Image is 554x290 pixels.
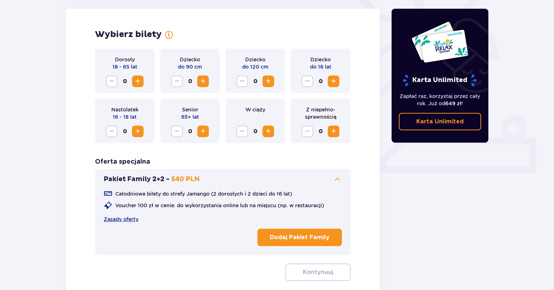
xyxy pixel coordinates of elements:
[285,264,351,281] button: Kontynuuj
[315,75,326,87] span: 0
[115,190,292,197] p: Całodniowe bilety do strefy Jamango (2 dorosłych i 2 dzieci do 16 lat)
[184,75,196,87] span: 0
[113,113,137,121] p: 16 - 18 lat
[106,75,117,87] button: Zmniejsz
[270,233,330,241] p: Dodaj Pakiet Family
[119,126,131,137] span: 0
[178,63,202,70] p: do 90 cm
[249,75,261,87] span: 0
[315,126,326,137] span: 0
[104,216,138,223] a: Zasady oferty
[328,75,339,87] button: Zwiększ
[181,113,199,121] p: 65+ lat
[236,75,248,87] button: Zmniejsz
[197,75,209,87] button: Zwiększ
[180,56,200,63] p: Dziecko
[445,101,462,106] span: 649 zł
[182,106,198,113] p: Senior
[257,229,342,246] button: Dodaj Pakiet Family
[310,63,331,70] p: do 16 lat
[171,126,183,137] button: Zmniejsz
[95,158,150,166] h3: Oferta specjalna
[132,126,144,137] button: Zwiększ
[111,106,138,113] p: Nastolatek
[416,118,464,126] p: Karta Unlimited
[399,93,481,107] p: Zapłać raz, korzystaj przez cały rok. Już od !
[171,175,200,184] p: 540 PLN
[132,75,144,87] button: Zwiększ
[104,175,342,184] button: Pakiet Family 2+2 -540 PLN
[106,126,117,137] button: Zmniejsz
[119,75,131,87] span: 0
[197,126,209,137] button: Zwiększ
[402,74,477,87] p: Karta Unlimited
[310,56,331,63] p: Dziecko
[411,21,469,63] img: Dwie karty całoroczne do Suntago z napisem 'UNLIMITED RELAX', na białym tle z tropikalnymi liśćmi...
[115,202,324,209] p: Voucher 100 zł w cenie: do wykorzystania online lub na miejscu (np. w restauracji)
[262,75,274,87] button: Zwiększ
[245,56,265,63] p: Dziecko
[303,268,333,276] p: Kontynuuj
[115,56,135,63] p: Dorosły
[328,126,339,137] button: Zwiększ
[245,106,265,113] p: W ciąży
[242,63,268,70] p: do 120 cm
[171,75,183,87] button: Zmniejsz
[236,126,248,137] button: Zmniejsz
[302,126,313,137] button: Zmniejsz
[104,175,170,184] p: Pakiet Family 2+2 -
[297,106,344,121] p: Z niepełno­sprawnością
[95,29,162,40] h2: Wybierz bilety
[302,75,313,87] button: Zmniejsz
[249,126,261,137] span: 0
[112,63,137,70] p: 18 - 65 lat
[184,126,196,137] span: 0
[399,113,481,130] a: Karta Unlimited
[262,126,274,137] button: Zwiększ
